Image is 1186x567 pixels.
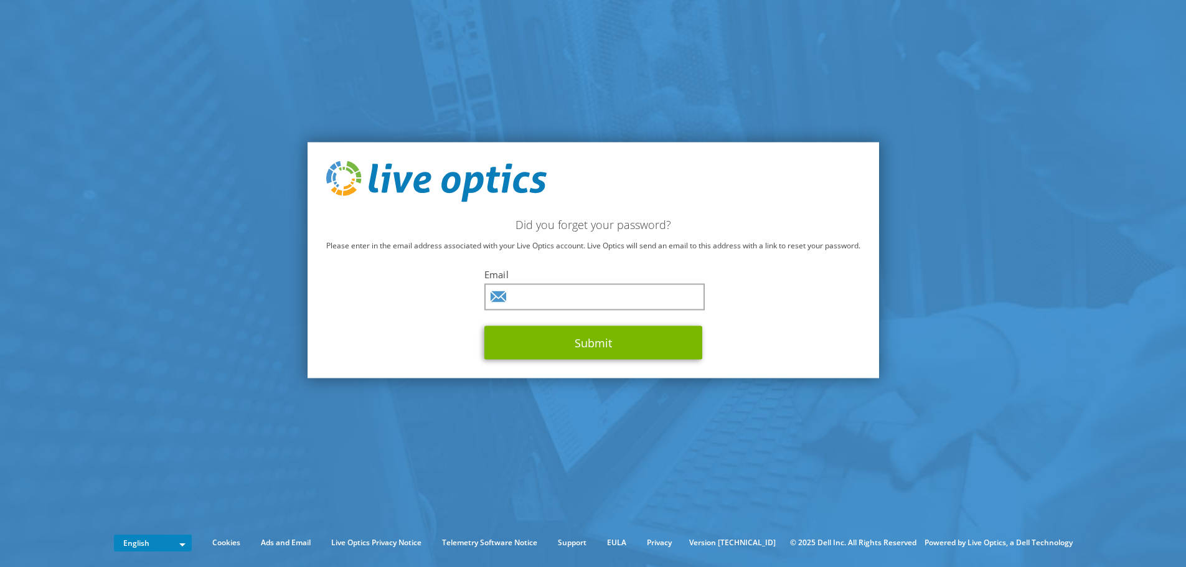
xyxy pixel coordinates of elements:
[326,238,860,252] p: Please enter in the email address associated with your Live Optics account. Live Optics will send...
[598,536,636,550] a: EULA
[433,536,547,550] a: Telemetry Software Notice
[683,536,782,550] li: Version [TECHNICAL_ID]
[548,536,596,550] a: Support
[252,536,320,550] a: Ads and Email
[326,217,860,231] h2: Did you forget your password?
[326,161,547,202] img: live_optics_svg.svg
[784,536,923,550] li: © 2025 Dell Inc. All Rights Reserved
[484,268,702,280] label: Email
[925,536,1073,550] li: Powered by Live Optics, a Dell Technology
[484,326,702,359] button: Submit
[203,536,250,550] a: Cookies
[638,536,681,550] a: Privacy
[322,536,431,550] a: Live Optics Privacy Notice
